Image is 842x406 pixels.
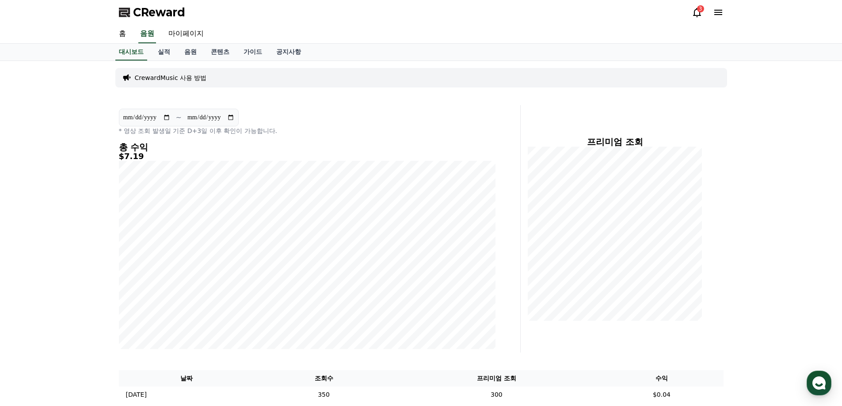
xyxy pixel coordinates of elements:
[269,44,308,61] a: 공지사항
[135,73,207,82] a: CrewardMusic 사용 방법
[692,7,702,18] a: 3
[176,112,182,123] p: ~
[600,387,723,403] td: $0.04
[119,152,495,161] h5: $7.19
[177,44,204,61] a: 음원
[3,280,58,302] a: 홈
[697,5,704,12] div: 3
[119,126,495,135] p: * 영상 조회 발생일 기준 D+3일 이후 확인이 가능합니다.
[133,5,185,19] span: CReward
[236,44,269,61] a: 가이드
[126,390,147,399] p: [DATE]
[58,280,114,302] a: 대화
[137,293,147,300] span: 설정
[81,294,91,301] span: 대화
[204,44,236,61] a: 콘텐츠
[255,370,393,387] th: 조회수
[528,137,702,147] h4: 프리미엄 조회
[393,370,600,387] th: 프리미엄 조회
[600,370,723,387] th: 수익
[161,25,211,43] a: 마이페이지
[393,387,600,403] td: 300
[119,370,255,387] th: 날짜
[115,44,147,61] a: 대시보드
[112,25,133,43] a: 홈
[119,5,185,19] a: CReward
[119,142,495,152] h4: 총 수익
[151,44,177,61] a: 실적
[114,280,170,302] a: 설정
[138,25,156,43] a: 음원
[28,293,33,300] span: 홈
[255,387,393,403] td: 350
